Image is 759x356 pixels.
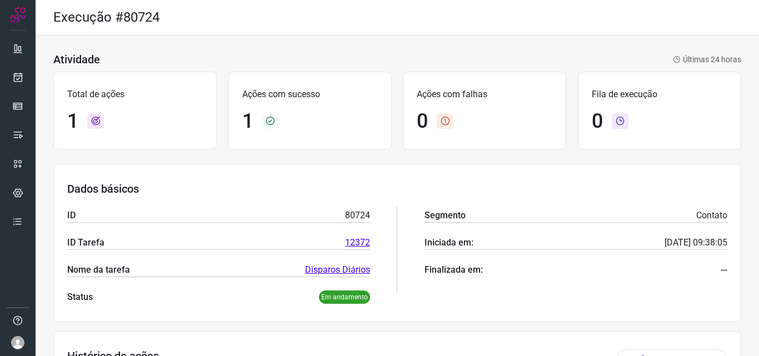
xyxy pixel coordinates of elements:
[417,109,428,133] h1: 0
[319,290,370,304] p: Em andamento
[9,7,26,23] img: Logo
[67,263,130,277] p: Nome da tarefa
[425,263,483,277] p: Finalizada em:
[425,236,473,249] p: Iniciada em:
[345,209,370,222] p: 80724
[425,209,466,222] p: Segmento
[53,53,100,66] h3: Atividade
[345,236,370,249] a: 12372
[721,263,727,277] p: ---
[67,109,78,133] h1: 1
[53,9,159,26] h2: Execução #80724
[11,336,24,349] img: avatar-user-boy.jpg
[592,88,727,101] p: Fila de execução
[242,88,378,101] p: Ações com sucesso
[696,209,727,222] p: Contato
[67,209,76,222] p: ID
[67,182,727,195] h3: Dados básicos
[673,54,741,66] p: Últimas 24 horas
[67,290,93,304] p: Status
[665,236,727,249] p: [DATE] 09:38:05
[305,263,370,277] a: Disparos Diários
[592,109,603,133] h1: 0
[67,236,104,249] p: ID Tarefa
[417,88,552,101] p: Ações com falhas
[67,88,203,101] p: Total de ações
[242,109,253,133] h1: 1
